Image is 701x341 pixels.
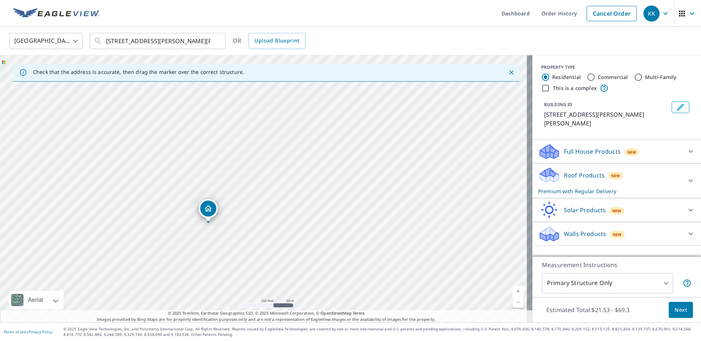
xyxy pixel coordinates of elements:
[29,329,52,334] a: Privacy Policy
[675,306,687,315] span: Next
[544,110,669,128] p: [STREET_ADDRESS][PERSON_NAME][PERSON_NAME]
[199,199,218,222] div: Dropped pin, building 1, Residential property, 10 Abrams Dr Florence, NJ 08518
[587,6,637,21] a: Cancel Order
[627,149,636,155] span: New
[106,31,210,51] input: Search by address or latitude-longitude
[4,329,26,334] a: Terms of Use
[233,33,305,49] div: OR
[513,286,524,297] a: Current Level 17, Zoom In
[541,64,692,71] div: PROPERTY TYPE
[507,68,516,77] button: Close
[683,279,691,288] span: Your report will include only the primary structure on the property. For example, a detached gara...
[353,310,365,316] a: Terms
[669,302,693,318] button: Next
[538,201,695,219] div: Solar ProductsNew
[513,297,524,308] a: Current Level 17, Zoom Out
[613,232,622,237] span: New
[643,5,660,22] div: KK
[553,85,597,92] label: This is a complex
[33,69,244,75] p: Check that the address is accurate, then drag the marker over the correct structure.
[544,101,572,108] p: BUILDING ID
[538,143,695,160] div: Full House ProductsNew
[552,74,581,81] label: Residential
[612,208,621,214] span: New
[564,206,606,214] p: Solar Products
[63,326,697,337] p: © 2025 Eagle View Technologies, Inc. and Pictometry International Corp. All Rights Reserved. Repo...
[611,173,620,179] span: New
[645,74,677,81] label: Multi-Family
[542,261,691,269] p: Measurement Instructions
[9,291,63,309] div: Aerial
[540,302,636,318] p: Estimated Total: $21.53 - $69.3
[672,101,689,113] button: Edit building 1
[564,171,605,180] p: Roof Products
[168,310,365,316] span: © 2025 TomTom, Earthstar Geographics SIO, © 2025 Microsoft Corporation, ©
[26,291,45,309] div: Aerial
[538,225,695,243] div: Walls ProductsNew
[9,31,82,51] div: [GEOGRAPHIC_DATA]
[254,36,299,45] span: Upload Blueprint
[13,8,100,19] img: EV Logo
[564,147,621,156] p: Full House Products
[538,187,682,195] p: Premium with Regular Delivery
[538,166,695,195] div: Roof ProductsNewPremium with Regular Delivery
[4,330,52,334] p: |
[598,74,628,81] label: Commercial
[542,273,673,293] div: Primary Structure Only
[320,310,351,316] a: OpenStreetMap
[564,229,606,238] p: Walls Products
[249,33,305,49] a: Upload Blueprint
